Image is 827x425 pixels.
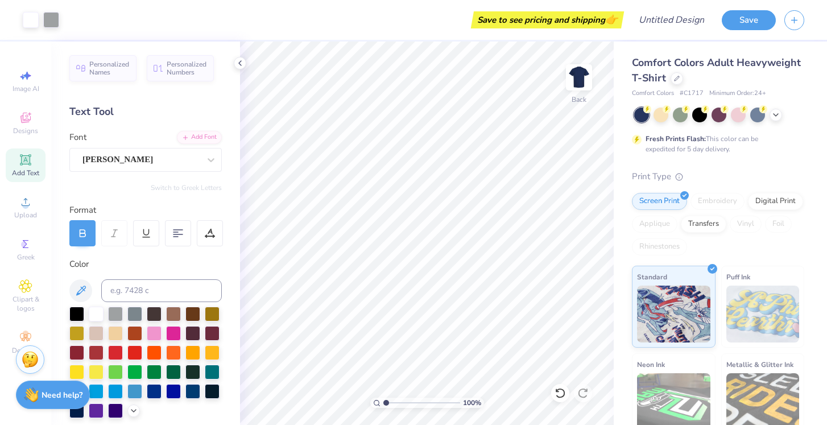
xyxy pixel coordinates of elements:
[632,216,677,233] div: Applique
[463,398,481,408] span: 100 %
[632,193,687,210] div: Screen Print
[730,216,762,233] div: Vinyl
[568,66,590,89] img: Back
[681,216,726,233] div: Transfers
[748,193,803,210] div: Digital Print
[69,131,86,144] label: Font
[605,13,618,26] span: 👉
[646,134,785,154] div: This color can be expedited for 5 day delivery.
[474,11,621,28] div: Save to see pricing and shipping
[13,126,38,135] span: Designs
[177,131,222,144] div: Add Font
[765,216,792,233] div: Foil
[632,170,804,183] div: Print Type
[6,295,46,313] span: Clipart & logos
[101,279,222,302] input: e.g. 7428 c
[637,358,665,370] span: Neon Ink
[680,89,704,98] span: # C1717
[12,346,39,355] span: Decorate
[167,60,207,76] span: Personalized Numbers
[13,84,39,93] span: Image AI
[690,193,745,210] div: Embroidery
[637,286,710,343] img: Standard
[17,253,35,262] span: Greek
[632,238,687,255] div: Rhinestones
[726,271,750,283] span: Puff Ink
[69,204,223,217] div: Format
[12,168,39,178] span: Add Text
[630,9,713,31] input: Untitled Design
[722,10,776,30] button: Save
[42,390,82,401] strong: Need help?
[632,89,674,98] span: Comfort Colors
[69,104,222,119] div: Text Tool
[726,358,793,370] span: Metallic & Glitter Ink
[14,211,37,220] span: Upload
[632,56,801,85] span: Comfort Colors Adult Heavyweight T-Shirt
[69,258,222,271] div: Color
[89,60,130,76] span: Personalized Names
[726,286,800,343] img: Puff Ink
[151,183,222,192] button: Switch to Greek Letters
[709,89,766,98] span: Minimum Order: 24 +
[572,94,586,105] div: Back
[646,134,706,143] strong: Fresh Prints Flash:
[637,271,667,283] span: Standard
